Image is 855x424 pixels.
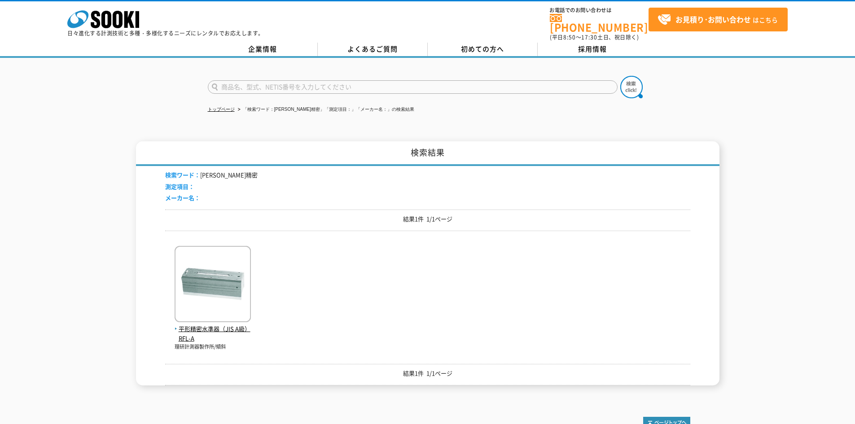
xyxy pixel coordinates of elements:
a: [PHONE_NUMBER] [550,14,649,32]
span: 17:30 [581,33,597,41]
strong: お見積り･お問い合わせ [675,14,751,25]
span: 初めての方へ [461,44,504,54]
a: よくあるご質問 [318,43,428,56]
li: [PERSON_NAME]精密 [165,170,258,180]
li: 「検索ワード：[PERSON_NAME]精密」「測定項目：」「メーカー名：」の検索結果 [236,105,414,114]
a: 企業情報 [208,43,318,56]
span: 検索ワード： [165,170,200,179]
span: 測定項目： [165,182,194,191]
span: メーカー名： [165,193,200,202]
input: 商品名、型式、NETIS番号を入力してください [208,80,618,94]
a: お見積り･お問い合わせはこちら [649,8,788,31]
a: 採用情報 [538,43,648,56]
p: 結果1件 1/1ページ [165,214,690,224]
span: 平形精密水準器（JIS A級） RFL-A [175,324,251,343]
img: RFL-A [175,246,251,324]
h1: 検索結果 [136,141,719,166]
p: 理研計測器製作所/傾斜 [175,343,251,351]
a: トップページ [208,107,235,112]
span: 8:50 [563,33,576,41]
a: 初めての方へ [428,43,538,56]
p: 結果1件 1/1ページ [165,369,690,378]
p: 日々進化する計測技術と多種・多様化するニーズにレンタルでお応えします。 [67,31,264,36]
span: お電話でのお問い合わせは [550,8,649,13]
a: 平形精密水準器（JIS A級） RFL-A [175,315,251,343]
span: はこちら [658,13,778,26]
span: (平日 ～ 土日、祝日除く) [550,33,639,41]
img: btn_search.png [620,76,643,98]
